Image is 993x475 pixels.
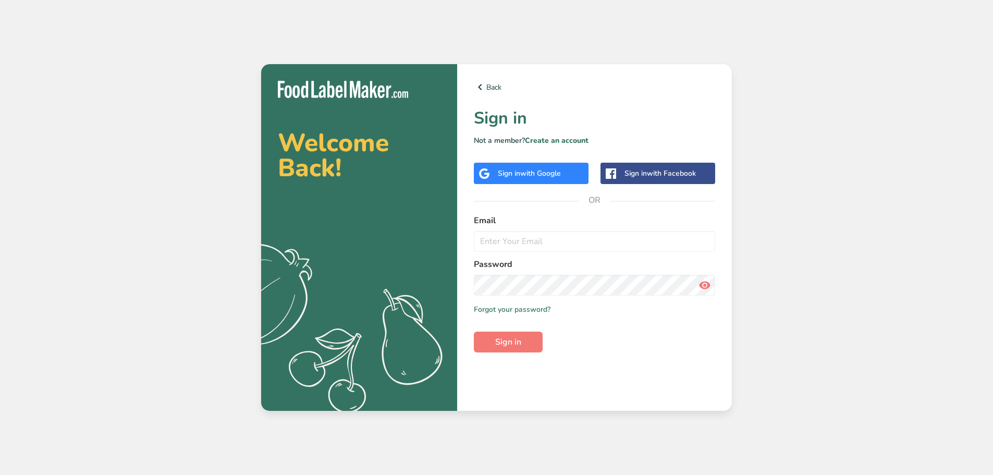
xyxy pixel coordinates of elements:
[278,130,440,180] h2: Welcome Back!
[278,81,408,98] img: Food Label Maker
[647,168,696,178] span: with Facebook
[474,258,715,271] label: Password
[474,135,715,146] p: Not a member?
[520,168,561,178] span: with Google
[579,185,610,216] span: OR
[495,336,521,348] span: Sign in
[474,214,715,227] label: Email
[474,106,715,131] h1: Sign in
[498,168,561,179] div: Sign in
[474,304,550,315] a: Forgot your password?
[525,136,589,145] a: Create an account
[624,168,696,179] div: Sign in
[474,231,715,252] input: Enter Your Email
[474,81,715,93] a: Back
[474,332,543,352] button: Sign in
